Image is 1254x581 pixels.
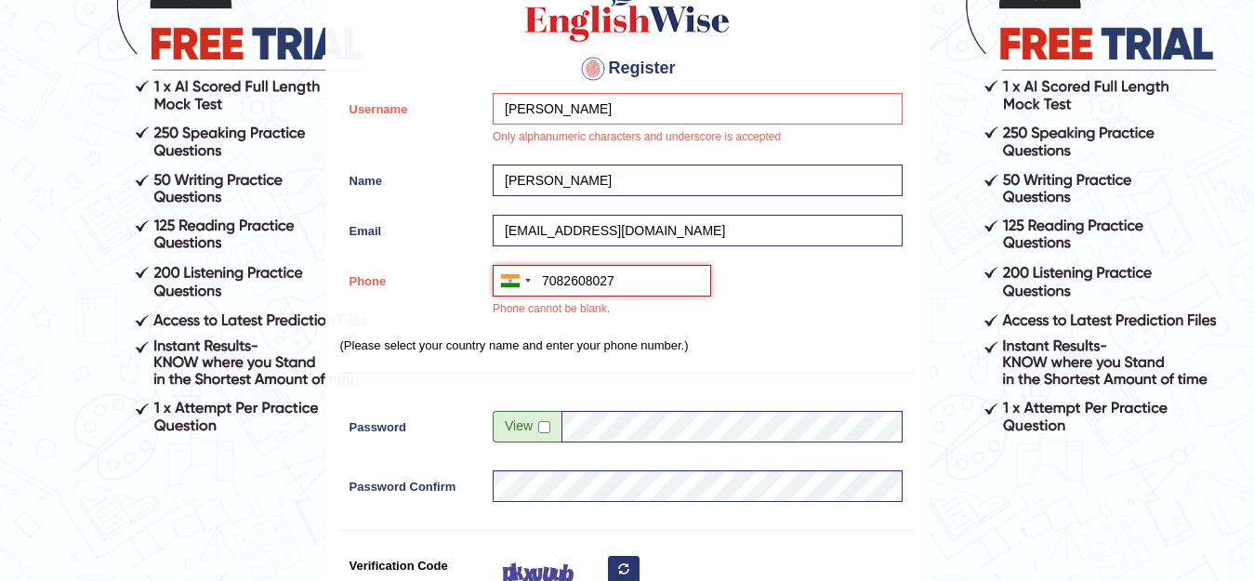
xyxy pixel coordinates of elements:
p: (Please select your country name and enter your phone number.) [340,337,915,354]
label: Phone [340,265,484,290]
div: India (भारत): +91 [494,266,536,296]
label: Name [340,165,484,190]
label: Username [340,93,484,118]
label: Password Confirm [340,470,484,495]
h4: Register [340,54,915,84]
label: Email [340,215,484,240]
label: Verification Code [340,549,484,574]
input: Show/Hide Password [538,421,550,433]
input: +91 81234 56789 [493,265,711,297]
label: Password [340,411,484,436]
